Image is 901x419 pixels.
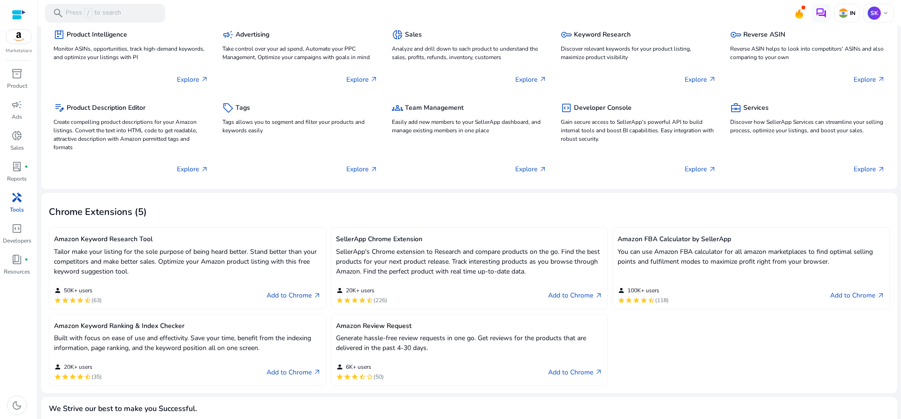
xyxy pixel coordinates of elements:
p: Gain secure access to SellerApp's powerful API to build internal tools and boost BI capabilities.... [561,118,716,143]
p: Analyze and drill down to each product to understand the sales, profits, refunds, inventory, cust... [392,45,547,61]
a: Add to Chromearrow_outward [548,366,603,378]
p: Create compelling product descriptions for your Amazon listings. Convert the text into HTML code ... [53,118,208,152]
p: Product [7,82,27,90]
p: Tags allows you to segment and filter your products and keywords easily [222,118,377,135]
mat-icon: star [344,373,351,381]
p: You can use Amazon FBA calculator for all amazon marketplaces to find optimal selling points and ... [618,247,885,267]
p: Reverse ASIN helps to look into competitors' ASINs and also comparing to your own [730,45,885,61]
span: campaign [11,99,23,110]
span: book_4 [11,254,23,265]
h5: SellerApp Chrome Extension [336,236,603,244]
h5: Sales [405,31,422,39]
span: business_center [730,102,741,114]
h5: Team Management [405,104,464,112]
span: fiber_manual_record [24,165,28,168]
p: Sales [10,144,24,152]
span: arrow_outward [877,292,885,299]
span: (118) [655,297,669,304]
mat-icon: star [625,297,633,304]
p: Explore [177,164,208,174]
span: 6K+ users [346,363,371,371]
a: Add to Chromearrow_outward [267,290,321,301]
mat-icon: person [54,363,61,371]
span: dark_mode [11,400,23,411]
span: sell [222,102,234,114]
p: Resources [4,267,30,276]
mat-icon: star_half [359,373,366,381]
p: Marketplace [6,47,32,54]
p: Discover how SellerApp Services can streamline your selling process, optimize your listings, and ... [730,118,885,135]
p: Explore [854,75,885,84]
mat-icon: star [359,297,366,304]
h5: Advertising [236,31,269,39]
span: arrow_outward [709,76,716,83]
span: groups [392,102,403,114]
a: Add to Chromearrow_outward [830,290,885,301]
span: campaign [222,29,234,40]
p: Explore [346,75,378,84]
h5: Product Intelligence [67,31,127,39]
span: 20K+ users [64,363,92,371]
span: key [561,29,572,40]
span: arrow_outward [539,76,547,83]
p: Discover relevant keywords for your product listing, maximize product visibility [561,45,716,61]
mat-icon: star_half [648,297,655,304]
mat-icon: star_border [366,373,374,381]
span: code_blocks [11,223,23,234]
p: Easily add new members to your SellerApp dashboard, and manage existing members in one place [392,118,547,135]
img: amazon.svg [6,30,31,44]
p: Explore [685,164,716,174]
mat-icon: star [640,297,648,304]
mat-icon: person [54,287,61,294]
span: arrow_outward [313,292,321,299]
span: package [53,29,65,40]
p: IN [848,9,855,17]
span: arrow_outward [370,76,378,83]
p: Explore [177,75,208,84]
h5: Amazon FBA Calculator by SellerApp [618,236,885,244]
span: arrow_outward [370,166,378,173]
mat-icon: star [336,297,344,304]
span: (226) [374,297,387,304]
span: 100K+ users [627,287,659,294]
span: edit_note [53,102,65,114]
span: key [730,29,741,40]
mat-icon: star_half [366,297,374,304]
p: Take control over your ad spend, Automate your PPC Management, Optimize your campaigns with goals... [222,45,377,61]
h5: Amazon Review Request [336,322,603,330]
span: search [53,8,64,19]
span: (50) [374,373,384,381]
mat-icon: star [351,373,359,381]
span: arrow_outward [313,368,321,376]
mat-icon: person [336,287,344,294]
mat-icon: star [336,373,344,381]
h5: Developer Console [574,104,632,112]
h5: Reverse ASIN [743,31,785,39]
mat-icon: star [61,297,69,304]
mat-icon: star [76,373,84,381]
h5: Keyword Research [574,31,631,39]
span: fiber_manual_record [24,258,28,261]
span: (35) [92,373,102,381]
p: Explore [685,75,716,84]
span: handyman [11,192,23,203]
p: Tools [10,206,24,214]
span: lab_profile [11,161,23,172]
span: / [84,8,92,18]
p: Ads [12,113,22,121]
mat-icon: star [69,297,76,304]
span: donut_small [11,130,23,141]
span: arrow_outward [878,76,885,83]
p: Developers [3,236,31,245]
p: Explore [515,164,547,174]
mat-icon: star [344,297,351,304]
mat-icon: star [54,297,61,304]
span: arrow_outward [201,166,208,173]
span: donut_small [392,29,403,40]
p: Explore [854,164,885,174]
p: Explore [346,164,378,174]
h5: Services [743,104,769,112]
img: in.svg [839,8,848,18]
h5: Tags [236,104,250,112]
span: 50K+ users [64,287,92,294]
